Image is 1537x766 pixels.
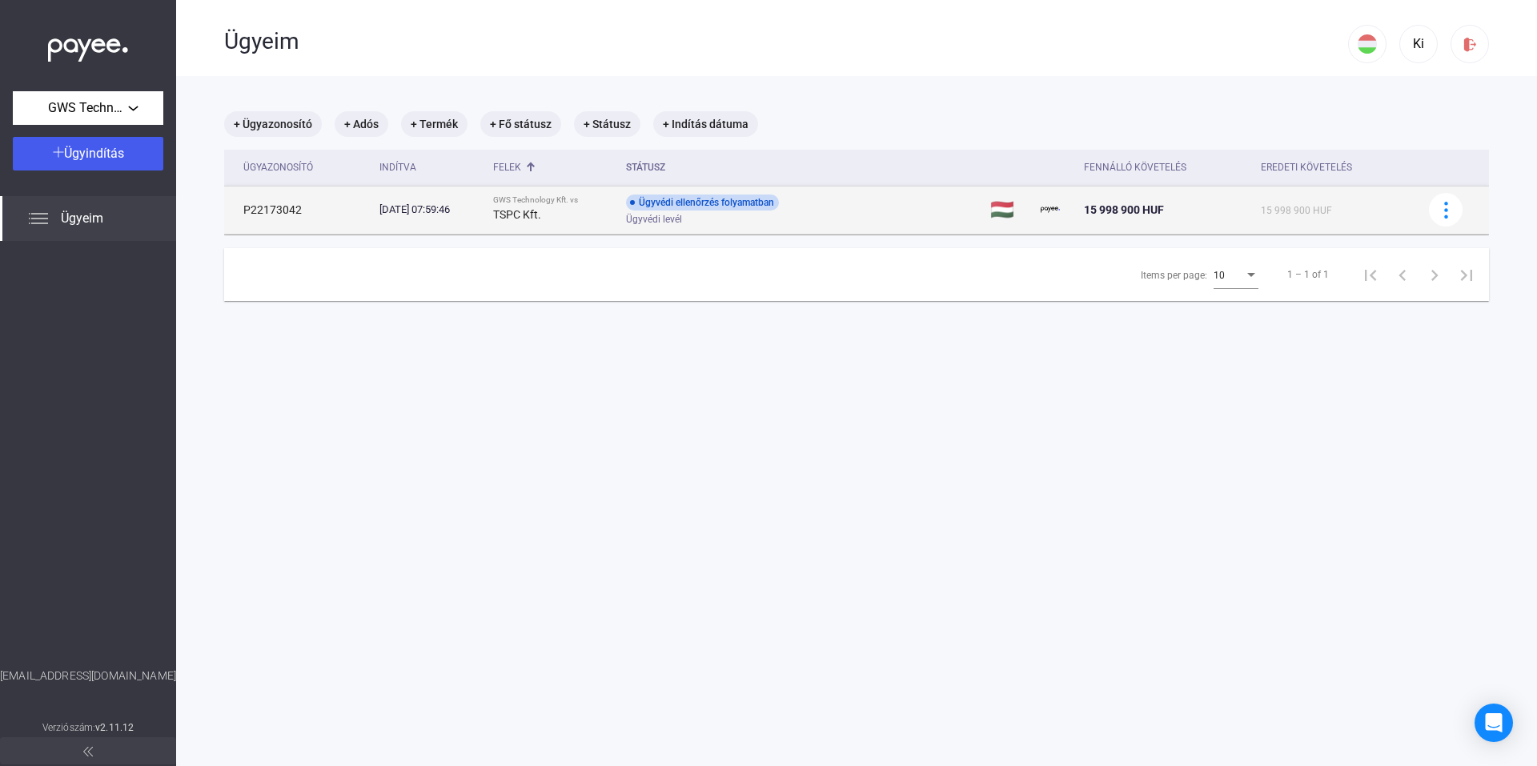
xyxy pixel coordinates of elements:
[13,137,163,170] button: Ügyindítás
[48,98,128,118] span: GWS Technology Kft.
[1041,200,1060,219] img: payee-logo
[401,111,468,137] mat-chip: + Termék
[83,747,93,756] img: arrow-double-left-grey.svg
[493,158,521,177] div: Felek
[1451,259,1483,291] button: Last page
[1419,259,1451,291] button: Next page
[224,28,1348,55] div: Ügyeim
[1438,202,1455,219] img: more-blue
[493,208,541,221] strong: TSPC Kft.
[1084,158,1186,177] div: Fennálló követelés
[224,111,322,137] mat-chip: + Ügyazonosító
[480,111,561,137] mat-chip: + Fő státusz
[620,150,985,186] th: Státusz
[61,209,103,228] span: Ügyeim
[574,111,640,137] mat-chip: + Státusz
[1429,193,1463,227] button: more-blue
[53,146,64,158] img: plus-white.svg
[1084,158,1247,177] div: Fennálló követelés
[13,91,163,125] button: GWS Technology Kft.
[1287,265,1329,284] div: 1 – 1 of 1
[379,158,480,177] div: Indítva
[243,158,367,177] div: Ügyazonosító
[95,722,134,733] strong: v2.11.12
[1354,259,1387,291] button: First page
[1451,25,1489,63] button: logout-red
[1399,25,1438,63] button: Ki
[493,158,613,177] div: Felek
[48,30,128,62] img: white-payee-white-dot.svg
[1462,36,1479,53] img: logout-red
[1214,270,1225,281] span: 10
[379,202,480,218] div: [DATE] 07:59:46
[626,195,779,211] div: Ügyvédi ellenőrzés folyamatban
[493,195,613,205] div: GWS Technology Kft. vs
[1084,203,1164,216] span: 15 998 900 HUF
[984,186,1034,234] td: 🇭🇺
[64,146,124,161] span: Ügyindítás
[1141,266,1207,285] div: Items per page:
[1214,265,1258,284] mat-select: Items per page:
[1405,34,1432,54] div: Ki
[1475,704,1513,742] div: Open Intercom Messenger
[653,111,758,137] mat-chip: + Indítás dátuma
[1358,34,1377,54] img: HU
[1387,259,1419,291] button: Previous page
[379,158,416,177] div: Indítva
[224,186,373,234] td: P22173042
[29,209,48,228] img: list.svg
[1261,205,1332,216] span: 15 998 900 HUF
[626,210,682,229] span: Ügyvédi levél
[243,158,313,177] div: Ügyazonosító
[1348,25,1387,63] button: HU
[1261,158,1352,177] div: Eredeti követelés
[1261,158,1409,177] div: Eredeti követelés
[335,111,388,137] mat-chip: + Adós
